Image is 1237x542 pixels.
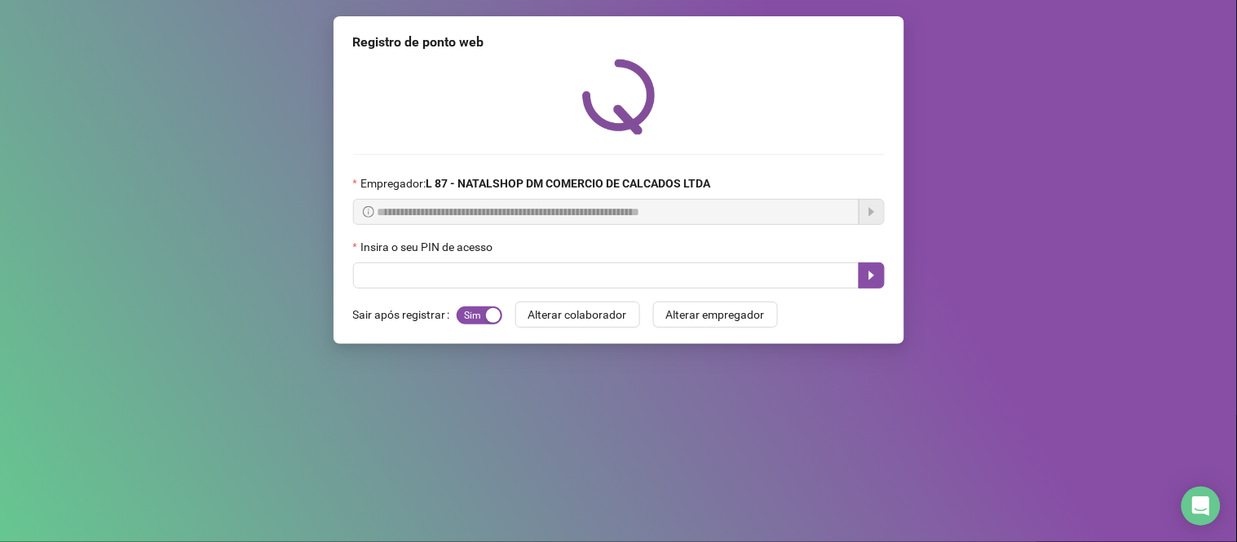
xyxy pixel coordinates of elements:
[582,59,656,134] img: QRPoint
[353,33,885,52] div: Registro de ponto web
[1182,487,1221,526] div: Open Intercom Messenger
[653,302,778,328] button: Alterar empregador
[353,238,503,256] label: Insira o seu PIN de acesso
[865,269,878,282] span: caret-right
[666,306,765,324] span: Alterar empregador
[528,306,627,324] span: Alterar colaborador
[515,302,640,328] button: Alterar colaborador
[426,177,710,190] strong: L 87 - NATALSHOP DM COMERCIO DE CALCADOS LTDA
[360,174,710,192] span: Empregador :
[353,302,457,328] label: Sair após registrar
[363,206,374,218] span: info-circle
